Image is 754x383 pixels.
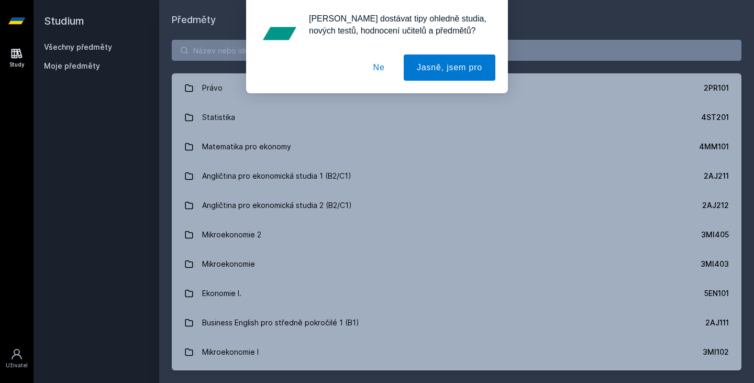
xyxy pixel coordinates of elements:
div: [PERSON_NAME] dostávat tipy ohledně studia, nových testů, hodnocení učitelů a předmětů? [301,13,495,37]
div: Matematika pro ekonomy [202,136,291,157]
button: Jasně, jsem pro [404,54,495,81]
div: 3MI405 [701,229,729,240]
div: Uživatel [6,362,28,369]
div: Statistika [202,107,235,128]
a: Mikroekonomie I 3MI102 [172,337,741,367]
button: Ne [360,54,398,81]
div: 4MM101 [699,141,729,152]
a: Angličtina pro ekonomická studia 1 (B2/C1) 2AJ211 [172,161,741,191]
div: 2AJ211 [704,171,729,181]
div: Angličtina pro ekonomická studia 2 (B2/C1) [202,195,352,216]
a: Statistika 4ST201 [172,103,741,132]
div: Business English pro středně pokročilé 1 (B1) [202,312,359,333]
a: Uživatel [2,343,31,375]
div: Mikroekonomie I [202,342,259,363]
div: Mikroekonomie [202,254,255,275]
a: Business English pro středně pokročilé 1 (B1) 2AJ111 [172,308,741,337]
div: 3MI102 [703,347,729,357]
div: 3MI403 [701,259,729,269]
a: Angličtina pro ekonomická studia 2 (B2/C1) 2AJ212 [172,191,741,220]
a: Ekonomie I. 5EN101 [172,279,741,308]
div: Mikroekonomie 2 [202,224,261,245]
div: 2AJ111 [705,318,729,328]
a: Matematika pro ekonomy 4MM101 [172,132,741,161]
a: Mikroekonomie 2 3MI405 [172,220,741,249]
div: Angličtina pro ekonomická studia 1 (B2/C1) [202,166,351,187]
div: 2AJ212 [702,200,729,211]
div: 5EN101 [704,288,729,299]
a: Mikroekonomie 3MI403 [172,249,741,279]
div: 4ST201 [701,112,729,123]
div: Ekonomie I. [202,283,241,304]
img: notification icon [259,13,301,54]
